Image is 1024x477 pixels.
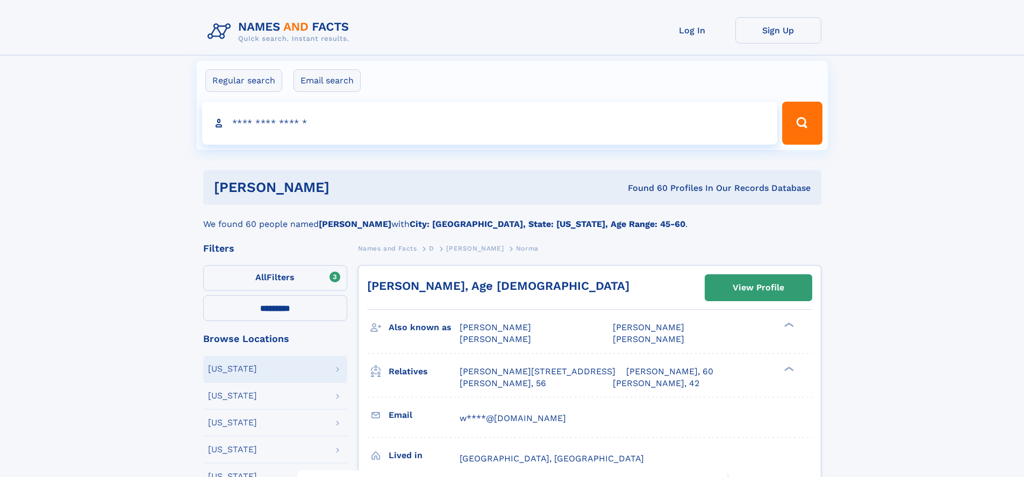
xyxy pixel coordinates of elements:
[460,366,615,378] a: [PERSON_NAME][STREET_ADDRESS]
[613,378,699,389] a: [PERSON_NAME], 42
[705,275,812,301] a: View Profile
[389,362,460,381] h3: Relatives
[733,275,784,300] div: View Profile
[214,181,479,194] h1: [PERSON_NAME]
[649,17,735,44] a: Log In
[478,182,811,194] div: Found 60 Profiles In Our Records Database
[208,391,257,400] div: [US_STATE]
[208,365,257,373] div: [US_STATE]
[319,219,391,229] b: [PERSON_NAME]
[389,318,460,337] h3: Also known as
[782,322,794,329] div: ❯
[446,245,504,252] span: [PERSON_NAME]
[429,245,434,252] span: D
[613,334,684,344] span: [PERSON_NAME]
[208,418,257,427] div: [US_STATE]
[460,453,644,464] span: [GEOGRAPHIC_DATA], [GEOGRAPHIC_DATA]
[389,446,460,465] h3: Lived in
[429,241,434,255] a: D
[446,241,504,255] a: [PERSON_NAME]
[626,366,713,378] a: [PERSON_NAME], 60
[460,378,546,389] a: [PERSON_NAME], 56
[208,445,257,454] div: [US_STATE]
[202,102,778,145] input: search input
[203,17,358,46] img: Logo Names and Facts
[203,244,347,253] div: Filters
[516,245,539,252] span: Norma
[410,219,685,229] b: City: [GEOGRAPHIC_DATA], State: [US_STATE], Age Range: 45-60
[203,334,347,344] div: Browse Locations
[613,322,684,332] span: [PERSON_NAME]
[460,334,531,344] span: [PERSON_NAME]
[255,272,267,282] span: All
[293,69,361,92] label: Email search
[782,102,822,145] button: Search Button
[367,279,629,293] a: [PERSON_NAME], Age [DEMOGRAPHIC_DATA]
[203,265,347,291] label: Filters
[460,322,531,332] span: [PERSON_NAME]
[735,17,821,44] a: Sign Up
[205,69,282,92] label: Regular search
[782,365,794,372] div: ❯
[389,406,460,424] h3: Email
[358,241,417,255] a: Names and Facts
[203,205,821,231] div: We found 60 people named with .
